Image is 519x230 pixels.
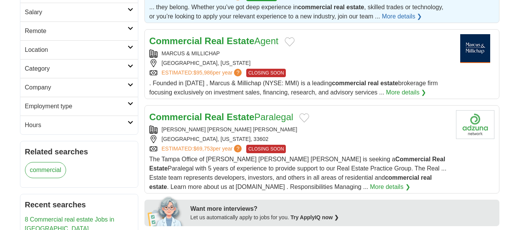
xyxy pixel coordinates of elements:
[368,80,378,86] strong: real
[149,36,279,46] a: Commercial Real EstateAgent
[149,184,167,190] strong: estate
[148,195,185,226] img: apply-iq-scientist.png
[162,145,244,153] a: ESTIMATED:$69,753per year?
[20,40,138,59] a: Location
[191,204,495,213] div: Want more interviews?
[25,162,66,178] a: commercial
[149,112,293,122] a: Commercial Real EstateParalegal
[25,64,128,73] h2: Category
[25,45,128,55] h2: Location
[149,36,202,46] strong: Commercial
[290,214,339,220] a: Try ApplyIQ now ❯
[386,88,426,97] a: More details ❯
[205,112,224,122] strong: Real
[234,145,242,152] span: ?
[193,69,213,76] span: $95,986
[334,4,345,10] strong: real
[149,112,202,122] strong: Commercial
[25,199,133,210] h2: Recent searches
[234,69,242,76] span: ?
[149,59,450,67] div: [GEOGRAPHIC_DATA], [US_STATE]
[205,36,224,46] strong: Real
[285,37,295,46] button: Add to favorite jobs
[149,156,446,190] span: The Tampa Office of [PERSON_NAME] [PERSON_NAME] [PERSON_NAME] is seeking a Paralegal with 5 years...
[298,4,332,10] strong: commercial
[20,59,138,78] a: Category
[149,135,450,143] div: [GEOGRAPHIC_DATA], [US_STATE], 33602
[25,8,128,17] h2: Salary
[332,80,366,86] strong: commercial
[385,174,419,181] strong: commercial
[246,145,286,153] span: CLOSING SOON
[149,165,168,172] strong: Estate
[347,4,364,10] strong: estate
[395,156,431,162] strong: Commercial
[149,80,438,96] span: . Founded in [DATE] , Marcus & Millichap (NYSE: MMI) is a leading brokerage firm focusing exclusi...
[421,174,432,181] strong: real
[227,112,254,122] strong: Estate
[25,26,128,36] h2: Remote
[193,146,213,152] span: $69,753
[20,116,138,134] a: Hours
[370,182,410,192] a: More details ❯
[20,78,138,97] a: Company
[149,4,444,20] span: ... they belong. Whether you’ve got deep experience in , skilled trades or technology, or you’re ...
[227,36,254,46] strong: Estate
[456,110,494,139] img: Company logo
[162,69,244,77] a: ESTIMATED:$95,986per year?
[25,83,128,92] h2: Company
[149,126,450,134] div: [PERSON_NAME] [PERSON_NAME] [PERSON_NAME]
[25,121,128,130] h2: Hours
[191,213,495,222] div: Let us automatically apply to jobs for you.
[20,22,138,40] a: Remote
[25,146,133,157] h2: Related searches
[432,156,445,162] strong: Real
[20,3,138,22] a: Salary
[25,102,128,111] h2: Employment type
[20,97,138,116] a: Employment type
[299,113,309,122] button: Add to favorite jobs
[382,12,422,21] a: More details ❯
[246,69,286,77] span: CLOSING SOON
[456,34,494,63] img: Marcus and Millichap logo
[162,50,220,56] a: MARCUS & MILLICHAP
[380,80,398,86] strong: estate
